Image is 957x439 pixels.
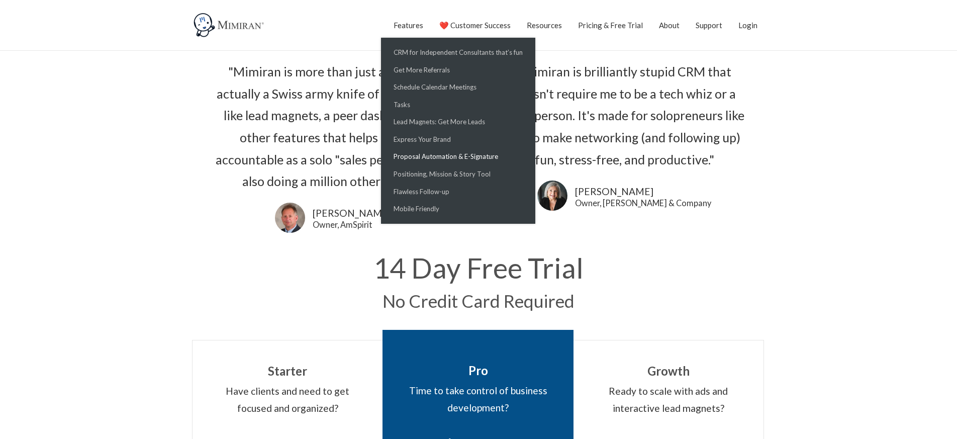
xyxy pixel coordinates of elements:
[696,13,722,38] a: Support
[208,383,367,416] div: Have clients and need to get focused and organized?
[207,292,750,310] h2: No Credit Card Required
[384,113,533,131] a: Lead Magnets: Get More Leads
[207,61,458,193] div: "Mimiran is more than just a CRM. It's actually a Swiss army knife of useful tools, like lead mag...
[575,185,711,199] a: [PERSON_NAME]
[384,148,533,165] a: Proposal Automation & E-Signature
[394,13,423,38] a: Features
[578,13,643,38] a: Pricing & Free Trial
[588,361,748,382] div: Growth
[384,183,533,201] a: Flawless Follow-up
[588,383,748,416] div: Ready to scale with ads and interactive lead magnets?
[384,165,533,183] a: Positioning, Mission & Story Tool
[192,13,267,38] img: Mimiran CRM
[384,61,533,79] a: Get More Referrals
[499,61,750,170] div: "Mimiran is brilliantly stupid CRM that doesn't require me to be a tech whiz or a sales person. I...
[738,13,757,38] a: Login
[208,361,367,382] div: Starter
[398,382,558,416] div: Time to take control of business development?
[439,13,511,38] a: ❤️ Customer Success
[398,360,558,381] div: Pro
[537,181,567,211] img: Lori Karpman uses Mimiran CRM to grow her business
[659,13,680,38] a: About
[384,44,533,61] a: CRM for Independent Consultants that’s fun
[275,203,305,233] img: Frank Agin
[384,200,533,218] a: Mobile Friendly
[384,131,533,148] a: Express Your Brand
[207,254,750,282] h1: 14 Day Free Trial
[384,96,533,114] a: Tasks
[527,13,562,38] a: Resources
[384,78,533,96] a: Schedule Calendar Meetings
[575,199,711,207] a: Owner, [PERSON_NAME] & Company
[313,206,391,221] a: [PERSON_NAME]
[313,221,391,229] a: Owner, AmSpirit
